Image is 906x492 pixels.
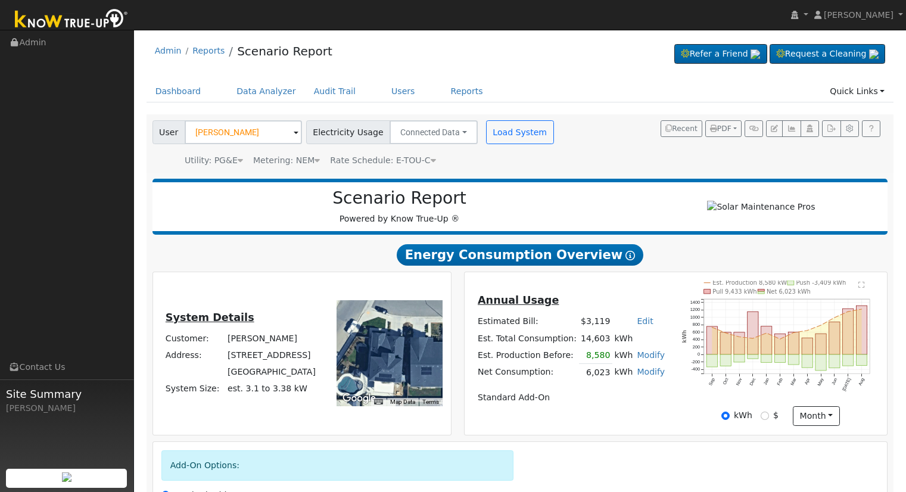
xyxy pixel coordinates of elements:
[770,44,885,64] a: Request a Cleaning
[390,120,478,144] button: Connected Data
[6,402,127,415] div: [PERSON_NAME]
[824,10,893,20] span: [PERSON_NAME]
[228,80,305,102] a: Data Analyzer
[815,334,826,354] rect: onclick=""
[693,344,700,350] text: 200
[152,120,185,144] span: User
[6,386,127,402] span: Site Summary
[739,336,740,338] circle: onclick=""
[475,364,578,381] td: Net Consumption:
[682,330,688,343] text: kWh
[773,409,779,422] label: $
[734,409,752,422] label: kWh
[228,384,307,393] span: est. 3.1 to 3.38 kW
[692,367,700,372] text: -400
[767,288,811,295] text: Net 6,023 kWh
[779,338,781,340] circle: onclick=""
[840,120,859,137] button: Settings
[185,120,302,144] input: Select a User
[693,329,700,335] text: 600
[789,332,799,354] rect: onclick=""
[708,377,716,387] text: Sep
[834,317,836,319] circle: onclick=""
[185,154,243,167] div: Utility: PG&E
[486,120,554,144] button: Load System
[155,46,182,55] a: Admin
[820,325,822,326] circle: onclick=""
[748,354,758,359] rect: onclick=""
[858,281,865,288] text: 
[713,288,757,295] text: Pull 9,433 kWh
[815,354,826,370] rect: onclick=""
[720,332,731,354] rect: onclick=""
[776,377,784,386] text: Feb
[843,354,854,366] rect: onclick=""
[693,322,700,327] text: 800
[225,364,317,381] td: [GEOGRAPHIC_DATA]
[475,330,578,347] td: Est. Total Consumption:
[225,381,317,397] td: System Size
[804,377,811,386] text: Apr
[163,331,225,347] td: Customer:
[830,377,838,386] text: Jun
[374,398,382,406] button: Keyboard shortcuts
[858,377,866,387] text: Aug
[761,354,772,362] rect: onclick=""
[478,294,559,306] u: Annual Usage
[720,354,731,366] rect: onclick=""
[761,326,772,354] rect: onclick=""
[822,120,840,137] button: Export Interval Data
[762,377,770,386] text: Jan
[721,412,730,420] input: kWh
[253,154,320,167] div: Metering: NEM
[734,332,745,354] rect: onclick=""
[829,354,840,368] rect: onclick=""
[661,120,702,137] button: Recent
[842,377,852,392] text: [DATE]
[829,322,840,354] rect: onclick=""
[802,338,812,354] rect: onclick=""
[751,49,760,59] img: retrieve
[693,337,700,342] text: 400
[748,312,758,354] rect: onclick=""
[612,347,635,364] td: kWh
[698,352,700,357] text: 0
[340,391,379,406] a: Open this area in Google Maps (opens a new window)
[225,331,317,347] td: [PERSON_NAME]
[817,377,825,387] text: May
[382,80,424,102] a: Users
[775,354,786,362] rect: onclick=""
[637,316,653,326] a: Edit
[690,300,700,305] text: 1400
[796,279,846,286] text: Push -3,409 kWh
[674,44,767,64] a: Refer a Friend
[735,377,743,387] text: Nov
[793,406,840,426] button: month
[422,398,439,405] a: Terms (opens in new tab)
[734,354,745,362] rect: onclick=""
[192,46,225,55] a: Reports
[690,307,700,312] text: 1200
[749,377,757,387] text: Dec
[579,364,612,381] td: 6,023
[745,120,763,137] button: Generate Report Link
[713,279,791,286] text: Est. Production 8,580 kWh
[843,309,854,354] rect: onclick=""
[857,306,867,354] rect: onclick=""
[475,390,667,406] td: Standard Add-On
[397,244,643,266] span: Energy Consumption Overview
[306,120,390,144] span: Electricity Usage
[475,313,578,330] td: Estimated Bill:
[690,314,700,320] text: 1000
[637,350,665,360] a: Modify
[579,330,612,347] td: 14,603
[579,347,612,364] td: 8,580
[442,80,492,102] a: Reports
[237,44,332,58] a: Scenario Report
[706,354,717,367] rect: onclick=""
[821,80,893,102] a: Quick Links
[166,312,254,323] u: System Details
[807,329,808,331] circle: onclick=""
[752,338,754,340] circle: onclick=""
[782,120,801,137] button: Multi-Series Graph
